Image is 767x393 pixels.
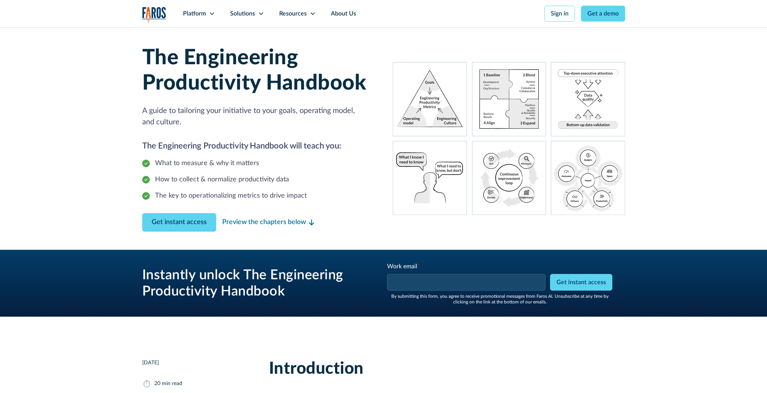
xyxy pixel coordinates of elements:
[279,9,307,18] div: Resources
[142,105,375,128] p: A guide to tailoring your initiative to your goals, operating model, and culture.
[550,274,612,291] input: Get instant access
[222,217,314,227] a: Preview the chapters below
[155,175,289,185] div: How to collect & normalize productivity data
[155,158,259,169] div: What to measure & why it matters
[142,7,166,22] a: home
[142,7,166,22] img: Logo of the analytics and reporting company Faros.
[142,359,159,367] div: [DATE]
[162,380,182,388] div: min read
[142,140,375,152] h2: The Engineering Productivity Handbook will teach you:
[222,217,306,227] div: Preview the chapters below
[155,191,307,201] div: The key to operationalizing metrics to drive impact
[230,9,255,18] div: Solutions
[544,6,575,22] a: Sign in
[154,380,160,388] div: 20
[142,45,375,96] h1: The Engineering Productivity Handbook
[387,262,547,271] div: Work email
[581,6,625,22] a: Get a demo
[142,267,369,300] h3: Instantly unlock The Engineering Productivity Handbook
[142,213,216,232] a: Contact Modal
[269,359,625,379] h2: Introduction
[183,9,206,18] div: Platform
[387,294,613,305] div: By submitting this form, you agree to receive promotional messages from Faros Al. Unsubscribe at ...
